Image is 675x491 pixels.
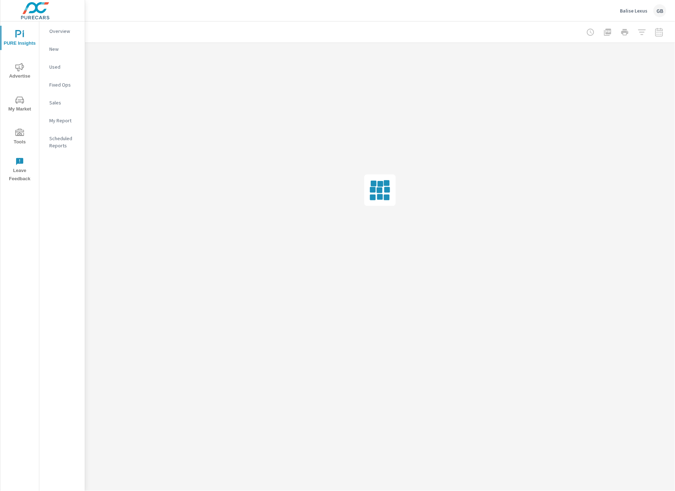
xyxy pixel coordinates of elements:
p: Overview [49,28,79,35]
div: Fixed Ops [39,79,85,90]
div: My Report [39,115,85,126]
span: PURE Insights [3,30,37,48]
p: Used [49,63,79,70]
span: Advertise [3,63,37,80]
div: Scheduled Reports [39,133,85,151]
div: Sales [39,97,85,108]
p: My Report [49,117,79,124]
p: Fixed Ops [49,81,79,88]
div: GB [654,4,666,17]
p: Balise Lexus [620,8,648,14]
p: Sales [49,99,79,106]
span: Tools [3,129,37,146]
div: New [39,44,85,54]
div: Overview [39,26,85,36]
span: Leave Feedback [3,157,37,183]
div: Used [39,62,85,72]
p: New [49,45,79,53]
p: Scheduled Reports [49,135,79,149]
span: My Market [3,96,37,113]
div: nav menu [0,21,39,186]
